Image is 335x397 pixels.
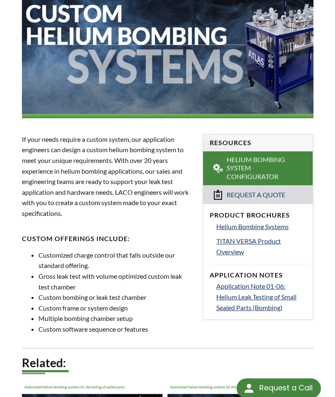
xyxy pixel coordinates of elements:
span: TITAN VERSA Product Overview [216,237,281,256]
span: Helium Bombing System Configurator [227,155,299,181]
h4: Resources [210,139,306,147]
a: Application Note 01-06: Helium Leak Testing of Small Sealed Parts (Bombing) [216,281,306,313]
li: Gross leak test with volume optimized custom leak test chamber [38,271,193,292]
p: If your needs require a custom system, our application engineers can design a custom helium bombi... [22,134,193,219]
li: Custom frame or system design [38,303,193,313]
a: TITAN VERSA Product Overview [216,236,306,257]
span: Application Note 01-06: Helium Leak Testing of Small Sealed Parts (Bombing) [216,282,297,311]
li: Custom bombing or leak test chamber [38,292,193,303]
img: round button [242,382,256,395]
li: Customized charge control that falls outside our standard offering. [38,250,193,271]
h4: Application Notes [210,271,306,280]
a: Request a Quote [203,185,313,204]
span: Helium Bombing Systems [216,222,289,230]
h4: Custom offerings include: [22,234,193,243]
a: Helium Bombing Systems [216,221,306,232]
li: Custom software sequence or features [38,324,193,335]
span: Request a Quote [227,191,285,199]
h2: Related: [22,355,313,371]
a: Helium Bombing System Configurator [203,151,313,185]
li: Multiple bombing chamber setup [38,313,193,324]
h4: Product Brochures [210,211,306,220]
